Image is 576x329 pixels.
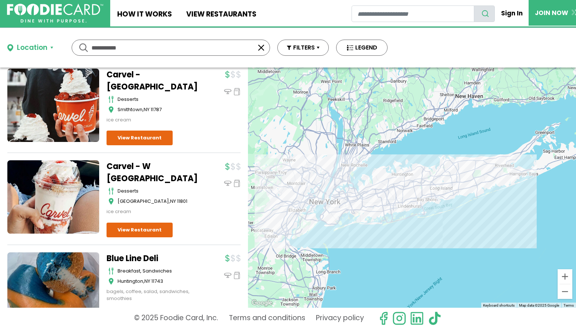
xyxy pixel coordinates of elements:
div: Location [17,43,47,53]
img: pickup_icon.svg [233,180,241,187]
button: Zoom in [558,269,572,284]
img: cutlery_icon.svg [108,187,114,195]
img: map_icon.svg [108,198,114,205]
img: dinein_icon.svg [224,88,231,95]
button: FILTERS [277,40,329,56]
div: ice cream [107,116,198,124]
div: Breakfast, Sandwiches [118,267,198,275]
p: © 2025 Foodie Card, Inc. [134,311,218,325]
button: Zoom out [558,284,572,299]
a: Sign In [495,5,529,21]
a: Carvel - W [GEOGRAPHIC_DATA] [107,160,198,184]
div: desserts [118,187,198,195]
a: View Restaurant [107,131,173,145]
button: search [474,6,495,22]
img: Google [250,298,274,308]
a: Terms and conditions [229,311,305,325]
div: , [118,278,198,285]
div: desserts [118,96,198,103]
a: Terms [564,303,574,307]
img: pickup_icon.svg [233,272,241,279]
a: Blue Line Deli [107,252,198,264]
a: View Restaurant [107,223,173,237]
span: NY [144,278,150,285]
img: FoodieCard; Eat, Drink, Save, Donate [7,4,103,23]
a: Carvel - [GEOGRAPHIC_DATA] [107,69,198,93]
a: Open this area in Google Maps (opens a new window) [250,298,274,308]
img: dinein_icon.svg [224,180,231,187]
span: Smithtown [118,106,143,113]
span: Huntington [118,278,143,285]
span: [GEOGRAPHIC_DATA] [118,198,169,205]
span: Map data ©2025 Google [519,303,559,307]
span: 11801 [177,198,187,205]
span: 11787 [151,106,162,113]
img: linkedin.svg [410,311,424,325]
button: LEGEND [336,40,388,56]
img: tiktok.svg [428,311,442,325]
a: Privacy policy [316,311,364,325]
button: Location [7,43,53,53]
span: NY [144,106,150,113]
span: NY [170,198,176,205]
img: pickup_icon.svg [233,88,241,95]
img: cutlery_icon.svg [108,267,114,275]
span: 11743 [151,278,163,285]
img: map_icon.svg [108,106,114,113]
img: cutlery_icon.svg [108,96,114,103]
button: Keyboard shortcuts [483,303,515,308]
div: bagels, coffee, salad, sandwiches, smoothies [107,288,198,302]
div: ice cream [107,208,198,215]
svg: check us out on facebook [377,311,390,325]
img: dinein_icon.svg [224,272,231,279]
div: , [118,106,198,113]
img: map_icon.svg [108,278,114,285]
div: , [118,198,198,205]
input: restaurant search [352,6,474,22]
